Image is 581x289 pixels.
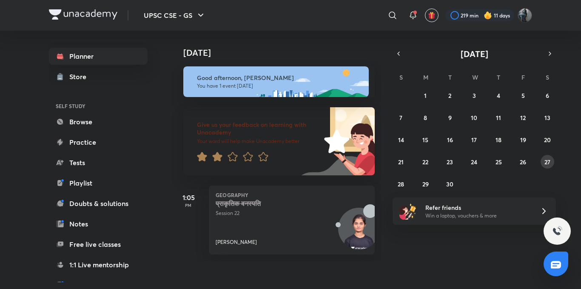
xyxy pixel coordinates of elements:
[49,68,148,85] a: Store
[520,114,526,122] abbr: September 12, 2025
[216,209,349,217] p: Session 22
[467,89,481,102] button: September 3, 2025
[492,155,505,169] button: September 25, 2025
[49,9,117,22] a: Company Logo
[419,89,432,102] button: September 1, 2025
[422,136,428,144] abbr: September 15, 2025
[472,73,478,81] abbr: Wednesday
[516,89,530,102] button: September 5, 2025
[394,111,408,124] button: September 7, 2025
[544,136,551,144] abbr: September 20, 2025
[541,111,554,124] button: September 13, 2025
[448,114,452,122] abbr: September 9, 2025
[516,133,530,146] button: September 19, 2025
[425,212,530,220] p: Win a laptop, vouchers & more
[339,212,379,253] img: Avatar
[295,107,375,175] img: feedback_image
[467,111,481,124] button: September 10, 2025
[49,215,148,232] a: Notes
[49,48,148,65] a: Planner
[404,48,544,60] button: [DATE]
[49,236,148,253] a: Free live classes
[467,155,481,169] button: September 24, 2025
[546,73,549,81] abbr: Saturday
[69,72,91,82] div: Store
[467,133,481,146] button: September 17, 2025
[183,48,383,58] h4: [DATE]
[443,89,457,102] button: September 2, 2025
[419,133,432,146] button: September 15, 2025
[49,154,148,171] a: Tests
[422,180,429,188] abbr: September 29, 2025
[216,199,322,208] h5: प्राकृतिक वनस्पति
[197,74,361,82] h6: Good afternoon, [PERSON_NAME]
[471,114,477,122] abbr: September 10, 2025
[49,134,148,151] a: Practice
[49,195,148,212] a: Doubts & solutions
[49,99,148,113] h6: SELF STUDY
[197,83,361,89] p: You have 1 event [DATE]
[496,158,502,166] abbr: September 25, 2025
[422,158,428,166] abbr: September 22, 2025
[461,48,488,60] span: [DATE]
[520,136,526,144] abbr: September 19, 2025
[520,158,526,166] abbr: September 26, 2025
[49,113,148,130] a: Browse
[471,136,477,144] abbr: September 17, 2025
[541,133,554,146] button: September 20, 2025
[546,92,549,100] abbr: September 6, 2025
[425,9,439,22] button: avatar
[518,8,532,23] img: Komal
[443,111,457,124] button: September 9, 2025
[544,158,550,166] abbr: September 27, 2025
[419,177,432,191] button: September 29, 2025
[399,114,402,122] abbr: September 7, 2025
[443,155,457,169] button: September 23, 2025
[424,92,427,100] abbr: September 1, 2025
[398,180,404,188] abbr: September 28, 2025
[496,136,501,144] abbr: September 18, 2025
[183,66,369,97] img: afternoon
[139,7,211,24] button: UPSC CSE - GS
[428,11,436,19] img: avatar
[398,158,404,166] abbr: September 21, 2025
[216,238,257,246] p: [PERSON_NAME]
[419,155,432,169] button: September 22, 2025
[473,92,476,100] abbr: September 3, 2025
[516,155,530,169] button: September 26, 2025
[423,73,428,81] abbr: Monday
[492,111,505,124] button: September 11, 2025
[49,9,117,20] img: Company Logo
[424,114,427,122] abbr: September 8, 2025
[521,73,525,81] abbr: Friday
[471,158,477,166] abbr: September 24, 2025
[496,114,501,122] abbr: September 11, 2025
[171,192,205,203] h5: 1:05
[492,89,505,102] button: September 4, 2025
[398,136,404,144] abbr: September 14, 2025
[448,92,451,100] abbr: September 2, 2025
[419,111,432,124] button: September 8, 2025
[521,92,525,100] abbr: September 5, 2025
[443,177,457,191] button: September 30, 2025
[541,155,554,169] button: September 27, 2025
[447,158,453,166] abbr: September 23, 2025
[399,203,416,220] img: referral
[492,133,505,146] button: September 18, 2025
[497,73,500,81] abbr: Thursday
[541,89,554,102] button: September 6, 2025
[399,73,403,81] abbr: Sunday
[394,177,408,191] button: September 28, 2025
[552,226,562,236] img: ttu
[448,73,452,81] abbr: Tuesday
[197,121,321,136] h6: Give us your feedback on learning with Unacademy
[171,203,205,208] p: PM
[484,11,492,20] img: streak
[497,92,500,100] abbr: September 4, 2025
[197,138,321,145] p: Your word will help make Unacademy better
[394,155,408,169] button: September 21, 2025
[447,136,453,144] abbr: September 16, 2025
[49,175,148,192] a: Playlist
[425,203,530,212] h6: Refer friends
[394,133,408,146] button: September 14, 2025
